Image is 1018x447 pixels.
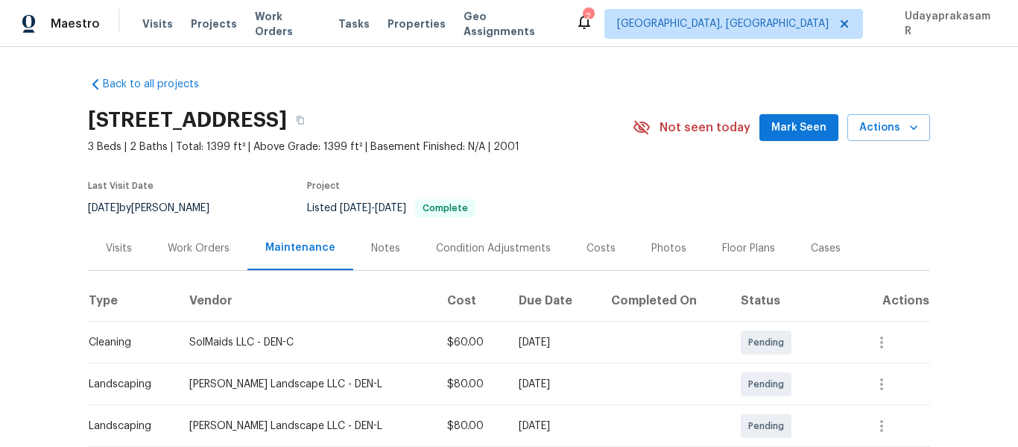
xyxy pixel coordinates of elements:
[847,114,930,142] button: Actions
[375,203,406,213] span: [DATE]
[189,377,423,392] div: [PERSON_NAME] Landscape LLC - DEN-L
[617,16,829,31] span: [GEOGRAPHIC_DATA], [GEOGRAPHIC_DATA]
[340,203,406,213] span: -
[852,280,930,322] th: Actions
[88,113,287,128] h2: [STREET_ADDRESS]
[811,241,841,256] div: Cases
[168,241,230,256] div: Work Orders
[507,280,599,322] th: Due Date
[660,120,750,135] span: Not seen today
[447,335,495,350] div: $60.00
[89,377,165,392] div: Landscaping
[340,203,371,213] span: [DATE]
[88,77,231,92] a: Back to all projects
[191,16,237,31] span: Projects
[583,9,593,24] div: 2
[519,335,587,350] div: [DATE]
[51,16,100,31] span: Maestro
[464,9,557,39] span: Geo Assignments
[587,241,616,256] div: Costs
[519,419,587,434] div: [DATE]
[255,9,320,39] span: Work Orders
[265,240,335,255] div: Maintenance
[287,107,314,134] button: Copy Address
[759,114,838,142] button: Mark Seen
[88,199,227,217] div: by [PERSON_NAME]
[89,335,165,350] div: Cleaning
[748,377,790,392] span: Pending
[88,140,633,154] span: 3 Beds | 2 Baths | Total: 1399 ft² | Above Grade: 1399 ft² | Basement Finished: N/A | 2001
[88,203,119,213] span: [DATE]
[729,280,852,322] th: Status
[771,119,826,137] span: Mark Seen
[436,241,551,256] div: Condition Adjustments
[447,419,495,434] div: $80.00
[722,241,775,256] div: Floor Plans
[519,377,587,392] div: [DATE]
[748,419,790,434] span: Pending
[189,419,423,434] div: [PERSON_NAME] Landscape LLC - DEN-L
[859,119,918,137] span: Actions
[447,377,495,392] div: $80.00
[417,204,474,213] span: Complete
[307,203,475,213] span: Listed
[307,181,340,190] span: Project
[177,280,435,322] th: Vendor
[88,181,154,190] span: Last Visit Date
[106,241,132,256] div: Visits
[435,280,507,322] th: Cost
[189,335,423,350] div: SolMaids LLC - DEN-C
[388,16,446,31] span: Properties
[89,419,165,434] div: Landscaping
[651,241,686,256] div: Photos
[599,280,730,322] th: Completed On
[142,16,173,31] span: Visits
[899,9,996,39] span: Udayaprakasam R
[88,280,177,322] th: Type
[371,241,400,256] div: Notes
[338,19,370,29] span: Tasks
[748,335,790,350] span: Pending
